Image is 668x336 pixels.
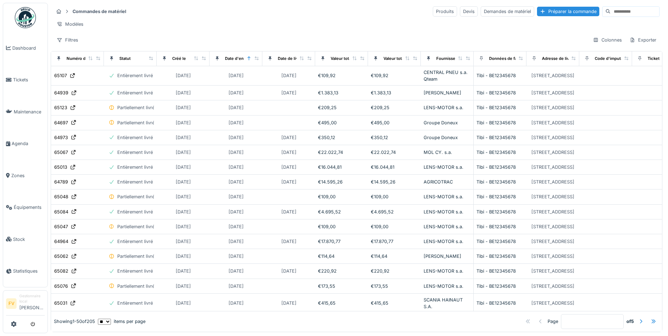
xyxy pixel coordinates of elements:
[476,283,524,290] div: Tibi - BE12345678
[318,149,365,156] div: €22.022,74
[117,149,153,156] div: Entièrement livré
[117,89,153,96] div: Entièrement livré
[476,253,524,260] div: Tibi - BE12345678
[14,108,45,115] span: Maintenance
[11,172,45,179] span: Zones
[281,209,296,215] div: [DATE]
[436,56,459,62] div: Fournisseur
[476,268,524,274] div: Tibi - BE12345678
[13,76,45,83] span: Tickets
[281,149,296,156] div: [DATE]
[476,209,524,215] div: Tibi - BE12345678
[14,204,45,211] span: Équipements
[229,193,244,200] div: [DATE]
[70,8,129,15] strong: Commandes de matériel
[229,89,244,96] div: [DATE]
[476,134,524,141] div: Tibi - BE12345678
[229,283,244,290] div: [DATE]
[318,268,365,274] div: €220,92
[531,209,574,215] div: [STREET_ADDRESS]
[371,179,418,185] div: €14.595,26
[117,164,153,170] div: Entièrement livré
[117,104,155,111] div: Partiellement livré
[54,179,68,185] div: 64789
[54,149,68,156] div: 65067
[489,56,534,62] div: Données de facturation
[19,293,45,314] li: [PERSON_NAME]
[590,35,625,45] div: Colonnes
[176,268,191,274] div: [DATE]
[54,134,68,141] div: 64973
[19,293,45,304] div: Gestionnaire local
[433,6,457,17] div: Produits
[476,119,524,126] div: Tibi - BE12345678
[117,119,155,126] div: Partiellement livré
[229,268,244,274] div: [DATE]
[424,193,470,200] div: LENS-MOTOR s.a.
[54,164,67,170] div: 65013
[54,119,68,126] div: 64697
[371,164,418,170] div: €16.044,81
[176,72,191,79] div: [DATE]
[531,300,574,306] div: [STREET_ADDRESS]
[176,134,191,141] div: [DATE]
[229,164,244,170] div: [DATE]
[481,6,534,17] div: Demandes de matériel
[229,72,244,79] div: [DATE]
[531,149,574,156] div: [STREET_ADDRESS]
[383,56,432,62] div: Valeur totale commandée
[595,56,630,62] div: Code d'imputation
[172,56,186,62] div: Créé le
[6,293,45,316] a: FV Gestionnaire local[PERSON_NAME]
[98,318,145,325] div: items per page
[476,149,524,156] div: Tibi - BE12345678
[176,164,191,170] div: [DATE]
[531,253,574,260] div: [STREET_ADDRESS]
[229,300,244,306] div: [DATE]
[531,223,574,230] div: [STREET_ADDRESS]
[531,89,574,96] div: [STREET_ADDRESS]
[225,56,282,62] div: Date d'envoi de la commande
[531,283,574,290] div: [STREET_ADDRESS]
[424,104,470,111] div: LENS-MOTOR s.a.
[176,253,191,260] div: [DATE]
[176,223,191,230] div: [DATE]
[460,6,478,17] div: Devis
[331,56,372,62] div: Valeur totale facturée
[371,223,418,230] div: €109,00
[531,72,574,79] div: [STREET_ADDRESS]
[476,238,524,245] div: Tibi - BE12345678
[117,134,153,141] div: Entièrement livré
[371,253,418,260] div: €114,64
[176,300,191,306] div: [DATE]
[229,223,244,230] div: [DATE]
[117,72,153,79] div: Entièrement livré
[424,149,470,156] div: MOL CY. s.a.
[424,223,470,230] div: LENS-MOTOR s.a.
[424,119,470,126] div: Groupe Doneux
[281,164,296,170] div: [DATE]
[318,179,365,185] div: €14.595,26
[54,193,68,200] div: 65048
[371,119,418,126] div: €495,00
[318,193,365,200] div: €109,00
[476,179,524,185] div: Tibi - BE12345678
[424,164,470,170] div: LENS-MOTOR s.a.
[54,19,87,29] div: Modèles
[229,134,244,141] div: [DATE]
[424,268,470,274] div: LENS-MOTOR s.a.
[371,134,418,141] div: €350,12
[54,268,68,274] div: 65082
[537,7,599,16] div: Préparer la commande
[424,179,470,185] div: AGRICOTRAC
[12,140,45,147] span: Agenda
[54,35,81,45] div: Filtres
[318,283,365,290] div: €173,55
[176,238,191,245] div: [DATE]
[281,179,296,185] div: [DATE]
[117,223,155,230] div: Partiellement livré
[318,223,365,230] div: €109,00
[476,300,524,306] div: Tibi - BE12345678
[176,179,191,185] div: [DATE]
[476,89,524,96] div: Tibi - BE12345678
